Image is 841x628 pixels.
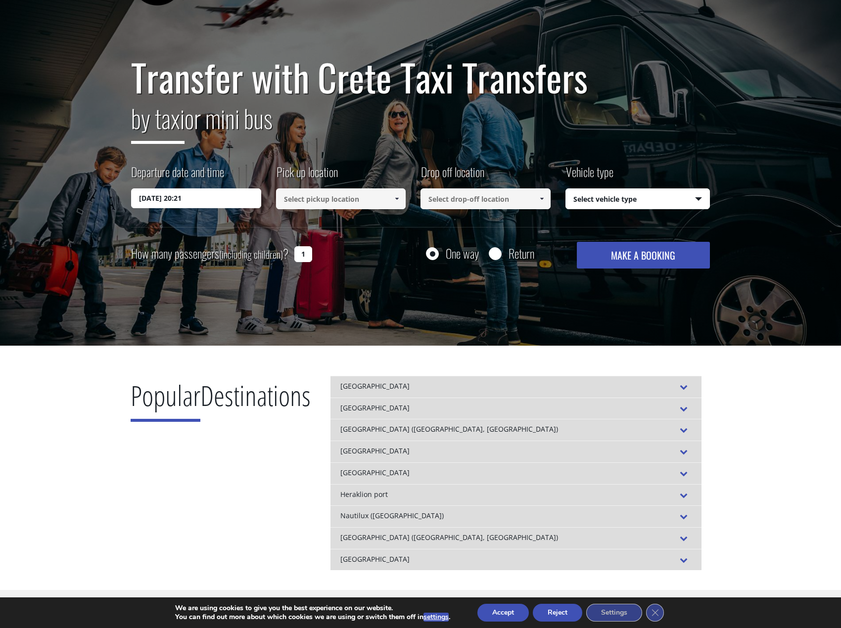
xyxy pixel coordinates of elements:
[131,98,710,151] h2: or mini bus
[131,376,200,422] span: Popular
[565,163,613,188] label: Vehicle type
[446,247,479,260] label: One way
[330,441,701,462] div: [GEOGRAPHIC_DATA]
[330,484,701,506] div: Heraklion port
[330,549,701,571] div: [GEOGRAPHIC_DATA]
[586,604,642,622] button: Settings
[276,188,406,209] input: Select pickup location
[509,247,534,260] label: Return
[389,188,405,209] a: Show All Items
[175,604,450,613] p: We are using cookies to give you the best experience on our website.
[175,613,450,622] p: You can find out more about which cookies we are using or switch them off in .
[330,376,701,398] div: [GEOGRAPHIC_DATA]
[131,163,224,188] label: Departure date and time
[131,56,710,98] h1: Transfer with Crete Taxi Transfers
[330,462,701,484] div: [GEOGRAPHIC_DATA]
[420,163,484,188] label: Drop off location
[276,163,338,188] label: Pick up location
[420,188,551,209] input: Select drop-off location
[533,188,550,209] a: Show All Items
[219,247,283,262] small: (including children)
[423,613,449,622] button: settings
[646,604,664,622] button: Close GDPR Cookie Banner
[330,419,701,441] div: [GEOGRAPHIC_DATA] ([GEOGRAPHIC_DATA], [GEOGRAPHIC_DATA])
[330,527,701,549] div: [GEOGRAPHIC_DATA] ([GEOGRAPHIC_DATA], [GEOGRAPHIC_DATA])
[131,376,311,429] h2: Destinations
[577,242,710,269] button: MAKE A BOOKING
[330,398,701,419] div: [GEOGRAPHIC_DATA]
[477,604,529,622] button: Accept
[533,604,582,622] button: Reject
[131,99,185,144] span: by taxi
[330,505,701,527] div: Nautilux ([GEOGRAPHIC_DATA])
[131,242,288,266] label: How many passengers ?
[566,189,710,210] span: Select vehicle type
